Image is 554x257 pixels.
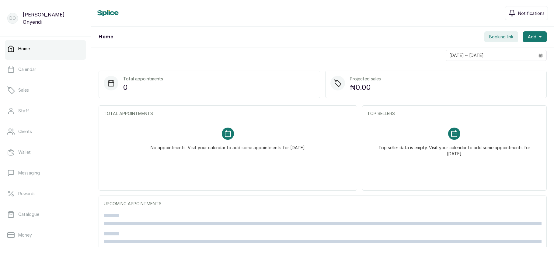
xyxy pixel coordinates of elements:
a: Clients [5,123,86,140]
a: Catalogue [5,206,86,223]
a: Messaging [5,164,86,181]
p: Calendar [18,66,36,72]
p: Staff [18,108,29,114]
p: Top seller data is empty. Visit your calendar to add some appointments for [DATE] [375,140,534,157]
button: Add [523,31,547,42]
p: UPCOMING APPOINTMENTS [104,201,542,207]
a: Wallet [5,144,86,161]
a: Money [5,227,86,244]
p: Home [18,46,30,52]
span: Booking link [489,34,513,40]
p: TOP SELLERS [367,111,542,117]
button: Notifications [505,6,548,20]
a: Sales [5,82,86,99]
p: Rewards [18,191,36,197]
p: 0 [123,82,163,93]
p: Money [18,232,32,238]
a: Staff [5,102,86,119]
p: Total appointments [123,76,163,82]
p: Clients [18,128,32,135]
p: No appointments. Visit your calendar to add some appointments for [DATE] [151,140,305,151]
p: Wallet [18,149,31,155]
p: Catalogue [18,211,39,217]
a: Calendar [5,61,86,78]
input: Select date [446,50,535,61]
span: Notifications [518,10,545,16]
p: Projected sales [350,76,381,82]
button: Booking link [484,31,518,42]
a: Rewards [5,185,86,202]
a: Home [5,40,86,57]
p: ₦0.00 [350,82,381,93]
svg: calendar [538,53,543,58]
p: TOTAL APPOINTMENTS [104,111,352,117]
h1: Home [99,33,113,40]
p: Messaging [18,170,40,176]
p: DO [9,15,16,21]
p: Sales [18,87,29,93]
p: [PERSON_NAME] Onyendi [23,11,84,26]
span: Add [528,34,536,40]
